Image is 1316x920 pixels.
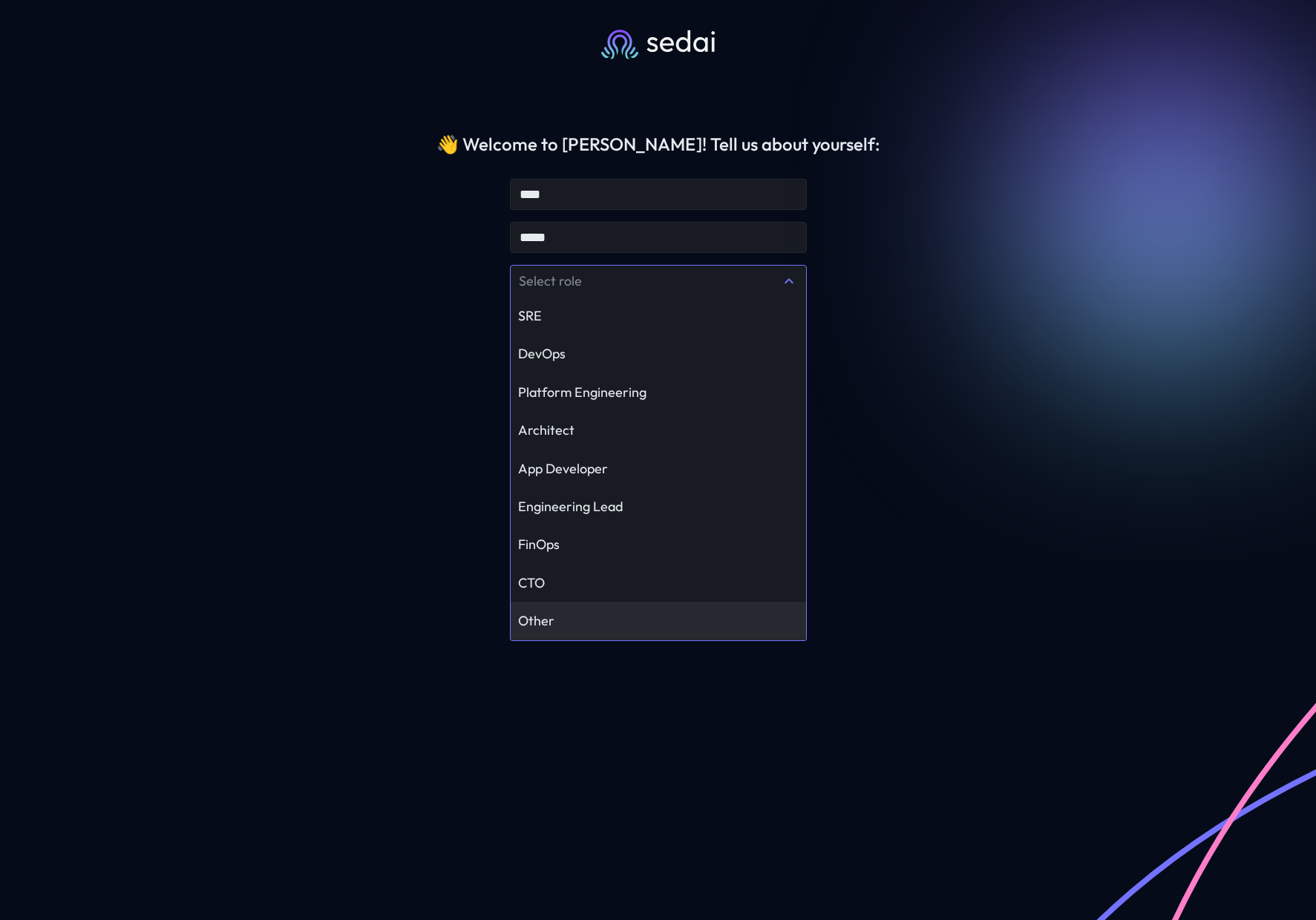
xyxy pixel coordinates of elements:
div: 👋 Welcome to [PERSON_NAME]! Tell us about yourself: [436,134,880,155]
div: Architect [518,421,799,438]
div: Engineering Lead [518,498,799,515]
div: Other [518,612,799,629]
div: Select role [519,272,780,289]
div: FinOps [518,536,799,553]
div: App Developer [518,460,799,477]
div: Platform Engineering [518,384,799,401]
div: CTO [518,574,799,591]
div: SRE [518,307,799,324]
div: DevOps [518,345,799,362]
